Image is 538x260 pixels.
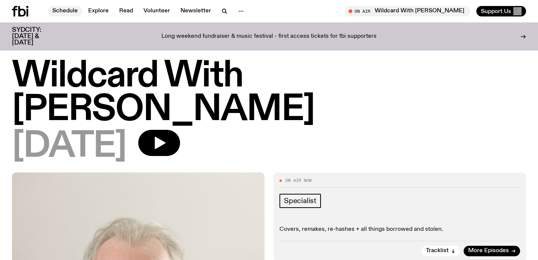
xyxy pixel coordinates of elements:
button: Support Us [476,6,526,16]
p: Covers, remakes, re-hashes + all things borrowed and stolen. [279,226,520,233]
a: Newsletter [176,6,216,16]
button: On AirWildcard With [PERSON_NAME] [345,6,470,16]
a: Specialist [279,194,321,208]
span: Support Us [481,8,511,15]
span: More Episodes [468,248,509,254]
span: Tracklist [426,248,449,254]
p: Long weekend fundraiser & music festival - first access tickets for fbi supporters [161,33,377,40]
h3: SYDCITY: [DATE] & [DATE] [12,27,60,46]
h1: Wildcard With [PERSON_NAME] [12,59,526,127]
span: On Air Now [285,178,312,183]
a: Explore [84,6,113,16]
span: Specialist [284,197,316,205]
a: Schedule [48,6,82,16]
a: More Episodes [464,246,520,256]
a: Read [115,6,137,16]
span: [DATE] [12,130,126,163]
button: Tracklist [421,246,460,256]
a: Volunteer [139,6,174,16]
